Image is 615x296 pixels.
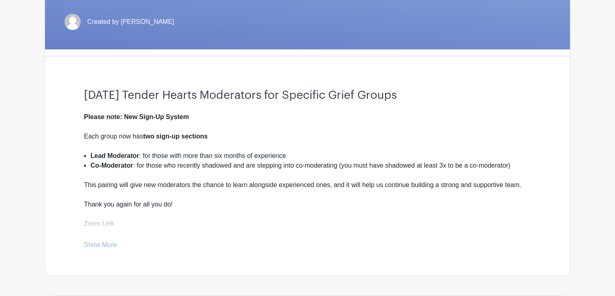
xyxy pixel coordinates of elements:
[84,113,189,120] strong: Please note: New Sign-Up System
[143,133,208,140] strong: two sign-up sections
[84,180,531,248] div: This pairing will give new moderators the chance to learn alongside experienced ones, and it will...
[84,132,531,151] div: Each group now has
[84,230,153,237] a: [URL][DOMAIN_NAME]
[90,162,133,169] strong: Co-Moderator
[87,17,174,27] span: Created by [PERSON_NAME]
[90,152,139,159] strong: Lead Moderator
[90,161,531,180] li: : for those who recently shadowed and are stepping into co-moderating (you must have shadowed at ...
[65,14,81,30] img: default-ce2991bfa6775e67f084385cd625a349d9dcbb7a52a09fb2fda1e96e2d18dcdb.png
[84,89,531,102] h3: [DATE] Tender Hearts Moderators for Specific Grief Groups
[84,241,117,251] a: Show More
[90,151,531,161] li: : for those with more than six months of experience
